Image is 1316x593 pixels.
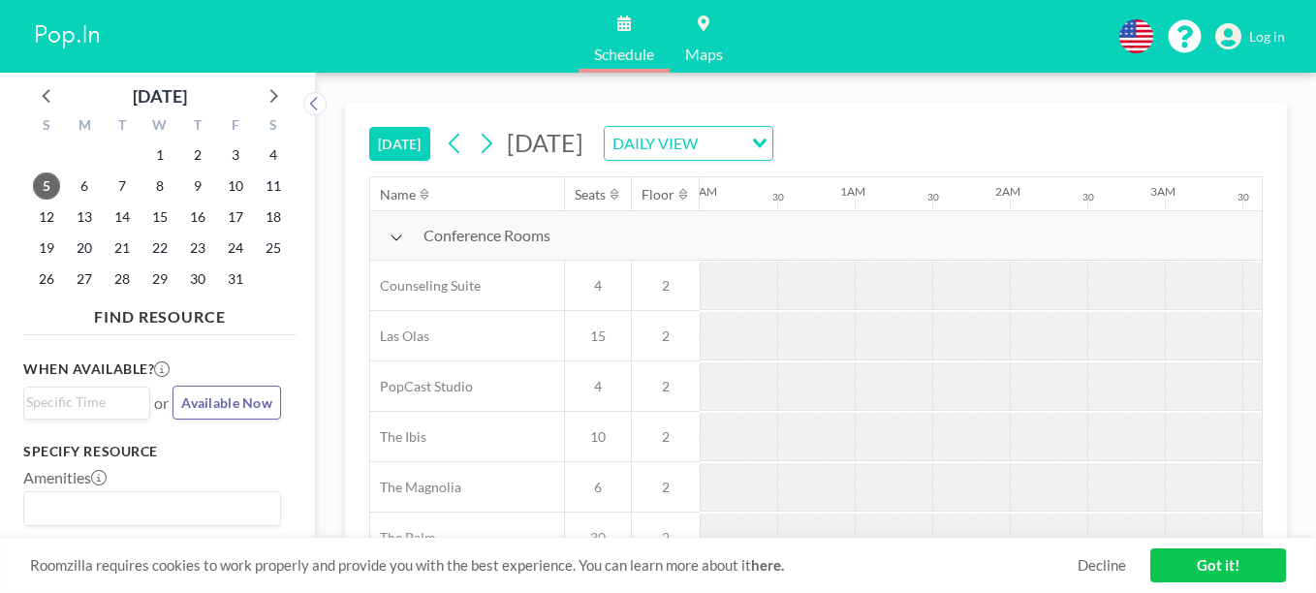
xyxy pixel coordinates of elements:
[565,277,631,295] span: 4
[154,393,169,413] span: or
[565,479,631,496] span: 6
[609,131,702,156] span: DAILY VIEW
[927,191,939,203] div: 30
[71,265,98,293] span: Monday, October 27, 2025
[685,47,723,62] span: Maps
[178,114,216,140] div: T
[1150,184,1175,199] div: 3AM
[840,184,865,199] div: 1AM
[28,114,66,140] div: S
[184,141,211,169] span: Thursday, October 2, 2025
[995,184,1020,199] div: 2AM
[146,234,173,262] span: Wednesday, October 22, 2025
[370,428,426,446] span: The Ibis
[370,277,481,295] span: Counseling Suite
[109,172,136,200] span: Tuesday, October 7, 2025
[33,265,60,293] span: Sunday, October 26, 2025
[33,172,60,200] span: Sunday, October 5, 2025
[632,479,700,496] span: 2
[181,394,272,411] span: Available Now
[24,388,149,417] div: Search for option
[1078,556,1126,575] a: Decline
[565,378,631,395] span: 4
[172,386,281,420] button: Available Now
[109,265,136,293] span: Tuesday, October 28, 2025
[109,234,136,262] span: Tuesday, October 21, 2025
[23,443,281,460] h3: Specify resource
[184,172,211,200] span: Thursday, October 9, 2025
[222,141,249,169] span: Friday, October 3, 2025
[1150,548,1286,582] a: Got it!
[216,114,254,140] div: F
[109,203,136,231] span: Tuesday, October 14, 2025
[380,186,416,203] div: Name
[704,131,740,156] input: Search for option
[71,172,98,200] span: Monday, October 6, 2025
[575,186,606,203] div: Seats
[66,114,104,140] div: M
[184,234,211,262] span: Thursday, October 23, 2025
[751,556,784,574] a: here.
[23,468,107,487] label: Amenities
[222,172,249,200] span: Friday, October 10, 2025
[1249,28,1285,46] span: Log in
[260,172,287,200] span: Saturday, October 11, 2025
[31,17,105,56] img: organization-logo
[26,496,269,521] input: Search for option
[594,47,654,62] span: Schedule
[370,378,473,395] span: PopCast Studio
[133,82,187,109] div: [DATE]
[104,114,141,140] div: T
[642,186,674,203] div: Floor
[605,127,772,160] div: Search for option
[632,277,700,295] span: 2
[1238,191,1249,203] div: 30
[685,184,717,199] div: 12AM
[146,172,173,200] span: Wednesday, October 8, 2025
[507,128,583,157] span: [DATE]
[33,203,60,231] span: Sunday, October 12, 2025
[369,127,430,161] button: [DATE]
[565,328,631,345] span: 15
[184,203,211,231] span: Thursday, October 16, 2025
[23,299,297,327] h4: FIND RESOURCE
[632,378,700,395] span: 2
[71,203,98,231] span: Monday, October 13, 2025
[222,203,249,231] span: Friday, October 17, 2025
[565,529,631,546] span: 30
[772,191,784,203] div: 30
[141,114,179,140] div: W
[423,226,550,245] span: Conference Rooms
[146,203,173,231] span: Wednesday, October 15, 2025
[30,556,1078,575] span: Roomzilla requires cookies to work properly and provide you with the best experience. You can lea...
[260,141,287,169] span: Saturday, October 4, 2025
[370,479,461,496] span: The Magnolia
[632,428,700,446] span: 2
[33,234,60,262] span: Sunday, October 19, 2025
[632,328,700,345] span: 2
[146,265,173,293] span: Wednesday, October 29, 2025
[146,141,173,169] span: Wednesday, October 1, 2025
[1215,23,1285,50] a: Log in
[222,234,249,262] span: Friday, October 24, 2025
[24,492,280,525] div: Search for option
[632,529,700,546] span: 2
[260,203,287,231] span: Saturday, October 18, 2025
[254,114,292,140] div: S
[71,234,98,262] span: Monday, October 20, 2025
[565,428,631,446] span: 10
[1082,191,1094,203] div: 30
[184,265,211,293] span: Thursday, October 30, 2025
[370,529,436,546] span: The Palm
[370,328,429,345] span: Las Olas
[26,391,139,413] input: Search for option
[222,265,249,293] span: Friday, October 31, 2025
[260,234,287,262] span: Saturday, October 25, 2025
